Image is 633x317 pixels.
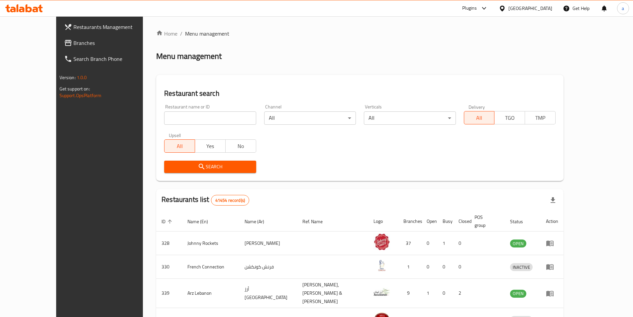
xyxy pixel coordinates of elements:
span: 1.0.0 [77,73,87,82]
div: Menu [546,289,558,297]
label: Delivery [469,104,485,109]
td: 1 [437,232,453,255]
label: Upsell [169,133,181,137]
td: French Connection [182,255,239,279]
span: Version: [59,73,76,82]
div: Menu [546,239,558,247]
span: Search Branch Phone [73,55,157,63]
td: 37 [398,232,421,255]
span: TGO [497,113,522,123]
span: Restaurants Management [73,23,157,31]
td: 0 [437,279,453,308]
nav: breadcrumb [156,30,564,38]
span: Yes [198,141,223,151]
td: أرز [GEOGRAPHIC_DATA] [239,279,297,308]
th: Logo [368,211,398,232]
h2: Menu management [156,51,222,62]
div: Plugins [462,4,477,12]
li: / [180,30,182,38]
span: All [467,113,492,123]
div: All [364,111,456,125]
img: Johnny Rockets [373,234,390,250]
a: Branches [59,35,162,51]
span: All [167,141,192,151]
div: Export file [545,192,561,208]
th: Closed [453,211,469,232]
span: No [228,141,254,151]
th: Busy [437,211,453,232]
span: OPEN [510,240,526,247]
button: TGO [494,111,525,124]
span: TMP [528,113,553,123]
a: Home [156,30,177,38]
h2: Restaurants list [161,195,249,206]
button: TMP [525,111,556,124]
td: [PERSON_NAME] [239,232,297,255]
th: Action [541,211,564,232]
div: Menu [546,263,558,271]
td: 0 [453,255,469,279]
td: Arz Lebanon [182,279,239,308]
span: POS group [475,213,497,229]
td: 339 [156,279,182,308]
td: 2 [453,279,469,308]
td: 0 [437,255,453,279]
span: Ref. Name [302,218,331,226]
a: Support.OpsPlatform [59,91,102,100]
div: Total records count [211,195,249,206]
button: All [164,139,195,153]
span: Branches [73,39,157,47]
div: OPEN [510,239,526,247]
td: 330 [156,255,182,279]
td: [PERSON_NAME],[PERSON_NAME] & [PERSON_NAME] [297,279,369,308]
div: [GEOGRAPHIC_DATA] [508,5,552,12]
span: a [622,5,624,12]
span: 41454 record(s) [211,197,249,204]
img: Arz Lebanon [373,284,390,300]
th: Branches [398,211,421,232]
button: Yes [195,139,226,153]
span: Name (Ar) [245,218,273,226]
span: OPEN [510,290,526,297]
a: Restaurants Management [59,19,162,35]
div: All [264,111,356,125]
td: 1 [398,255,421,279]
td: 0 [421,255,437,279]
button: No [225,139,256,153]
img: French Connection [373,257,390,274]
td: 1 [421,279,437,308]
td: 9 [398,279,421,308]
h2: Restaurant search [164,88,556,98]
span: INACTIVE [510,263,533,271]
button: All [464,111,495,124]
span: Status [510,218,532,226]
button: Search [164,161,256,173]
th: Open [421,211,437,232]
td: Johnny Rockets [182,232,239,255]
span: Name (En) [187,218,217,226]
td: 0 [453,232,469,255]
td: 328 [156,232,182,255]
span: Search [169,163,251,171]
td: فرنش كونكشن [239,255,297,279]
a: Search Branch Phone [59,51,162,67]
span: Menu management [185,30,229,38]
input: Search for restaurant name or ID.. [164,111,256,125]
td: 0 [421,232,437,255]
span: ID [161,218,174,226]
span: Get support on: [59,84,90,93]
